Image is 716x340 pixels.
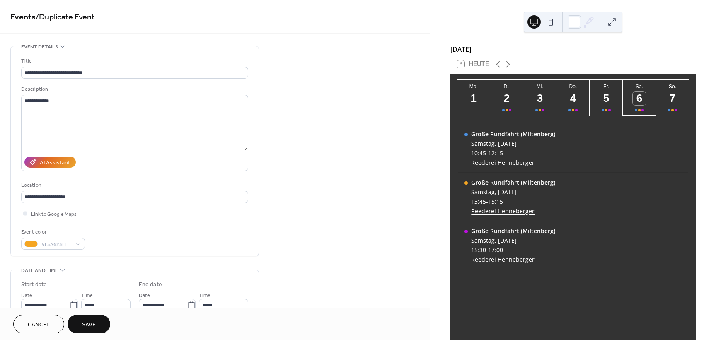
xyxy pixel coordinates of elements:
span: #F5A623FF [41,240,72,249]
span: 15:15 [488,198,503,205]
a: Reederei Henneberger [471,207,555,215]
span: 15:30 [471,246,486,254]
div: Description [21,85,247,94]
div: Große Rundfahrt (Miltenberg) [471,178,555,186]
button: Save [68,315,110,333]
div: AI Assistant [40,159,70,167]
div: 2 [500,92,514,105]
button: Mo.1 [457,80,490,116]
span: Save [82,321,96,329]
div: So. [658,84,687,89]
button: Cancel [13,315,64,333]
a: Reederei Henneberger [471,256,555,263]
div: Samstag, [DATE] [471,236,555,244]
div: Fr. [592,84,620,89]
span: Cancel [28,321,50,329]
span: - [486,246,488,254]
button: Sa.6 [623,80,656,116]
div: Start date [21,280,47,289]
div: [DATE] [450,44,696,54]
button: Do.4 [556,80,590,116]
div: Große Rundfahrt (Miltenberg) [471,130,555,138]
button: Fr.5 [590,80,623,116]
div: Do. [559,84,587,89]
div: 5 [600,92,613,105]
span: Link to Google Maps [31,210,77,219]
button: So.7 [656,80,689,116]
button: AI Assistant [24,157,76,168]
span: Time [81,291,93,300]
span: 12:15 [488,149,503,157]
span: - [486,198,488,205]
div: Event color [21,228,83,236]
span: Date and time [21,266,58,275]
span: Date [21,291,32,300]
span: Date [139,291,150,300]
div: 1 [467,92,481,105]
a: Events [10,9,36,25]
div: Große Rundfahrt (Miltenberg) [471,227,555,235]
span: - [486,149,488,157]
div: End date [139,280,162,289]
div: Samstag, [DATE] [471,140,555,147]
a: Reederei Henneberger [471,159,555,166]
span: Time [199,291,210,300]
div: 7 [666,92,680,105]
button: Mi.3 [523,80,556,116]
div: 4 [566,92,580,105]
div: 3 [533,92,547,105]
div: Mo. [460,84,488,89]
div: Mi. [526,84,554,89]
div: Di. [493,84,521,89]
span: 10:45 [471,149,486,157]
div: Samstag, [DATE] [471,188,555,196]
span: / Duplicate Event [36,9,95,25]
button: Di.2 [490,80,523,116]
span: 13:45 [471,198,486,205]
div: 6 [633,92,646,105]
div: Sa. [625,84,653,89]
div: Location [21,181,247,190]
span: 17:00 [488,246,503,254]
div: Title [21,57,247,65]
span: Event details [21,43,58,51]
